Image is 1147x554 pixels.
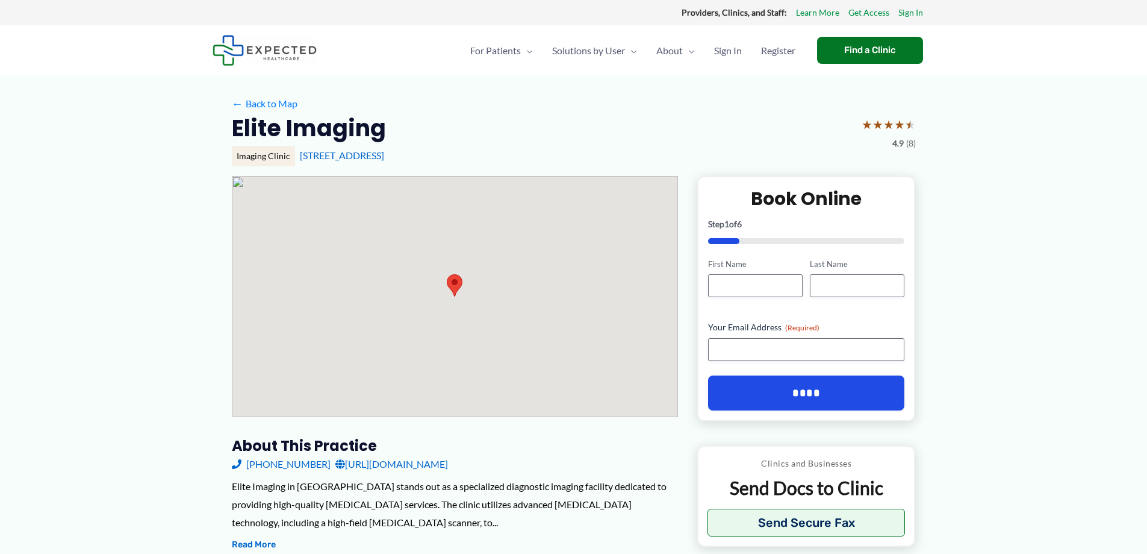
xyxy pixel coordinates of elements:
h2: Elite Imaging [232,113,386,143]
span: Solutions by User [552,30,625,72]
h2: Book Online [708,187,905,210]
span: ★ [905,113,916,136]
p: Clinics and Businesses [707,456,906,471]
span: Menu Toggle [683,30,695,72]
span: 4.9 [892,136,904,151]
a: AboutMenu Toggle [647,30,704,72]
span: (Required) [785,323,819,332]
span: 6 [737,219,742,229]
span: ★ [894,113,905,136]
span: About [656,30,683,72]
a: Learn More [796,5,839,20]
h3: About this practice [232,436,678,455]
span: Register [761,30,795,72]
a: Register [751,30,805,72]
span: For Patients [470,30,521,72]
label: First Name [708,259,803,270]
span: Menu Toggle [521,30,533,72]
button: Send Secure Fax [707,509,906,537]
a: [URL][DOMAIN_NAME] [335,455,448,473]
span: ★ [872,113,883,136]
a: Find a Clinic [817,37,923,64]
span: ★ [862,113,872,136]
button: Read More [232,538,276,552]
span: (8) [906,136,916,151]
strong: Providers, Clinics, and Staff: [682,7,787,17]
a: Sign In [704,30,751,72]
a: Sign In [898,5,923,20]
p: Send Docs to Clinic [707,476,906,500]
span: Menu Toggle [625,30,637,72]
a: For PatientsMenu Toggle [461,30,542,72]
nav: Primary Site Navigation [461,30,805,72]
p: Step of [708,220,905,228]
span: ★ [883,113,894,136]
a: [STREET_ADDRESS] [300,150,384,161]
span: 1 [724,219,729,229]
a: Solutions by UserMenu Toggle [542,30,647,72]
img: Expected Healthcare Logo - side, dark font, small [213,35,317,66]
span: Sign In [714,30,742,72]
div: Imaging Clinic [232,146,295,166]
label: Your Email Address [708,321,905,333]
span: ← [232,98,243,109]
div: Elite Imaging in [GEOGRAPHIC_DATA] stands out as a specialized diagnostic imaging facility dedica... [232,477,678,531]
a: Get Access [848,5,889,20]
a: ←Back to Map [232,95,297,113]
label: Last Name [810,259,904,270]
a: [PHONE_NUMBER] [232,455,331,473]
